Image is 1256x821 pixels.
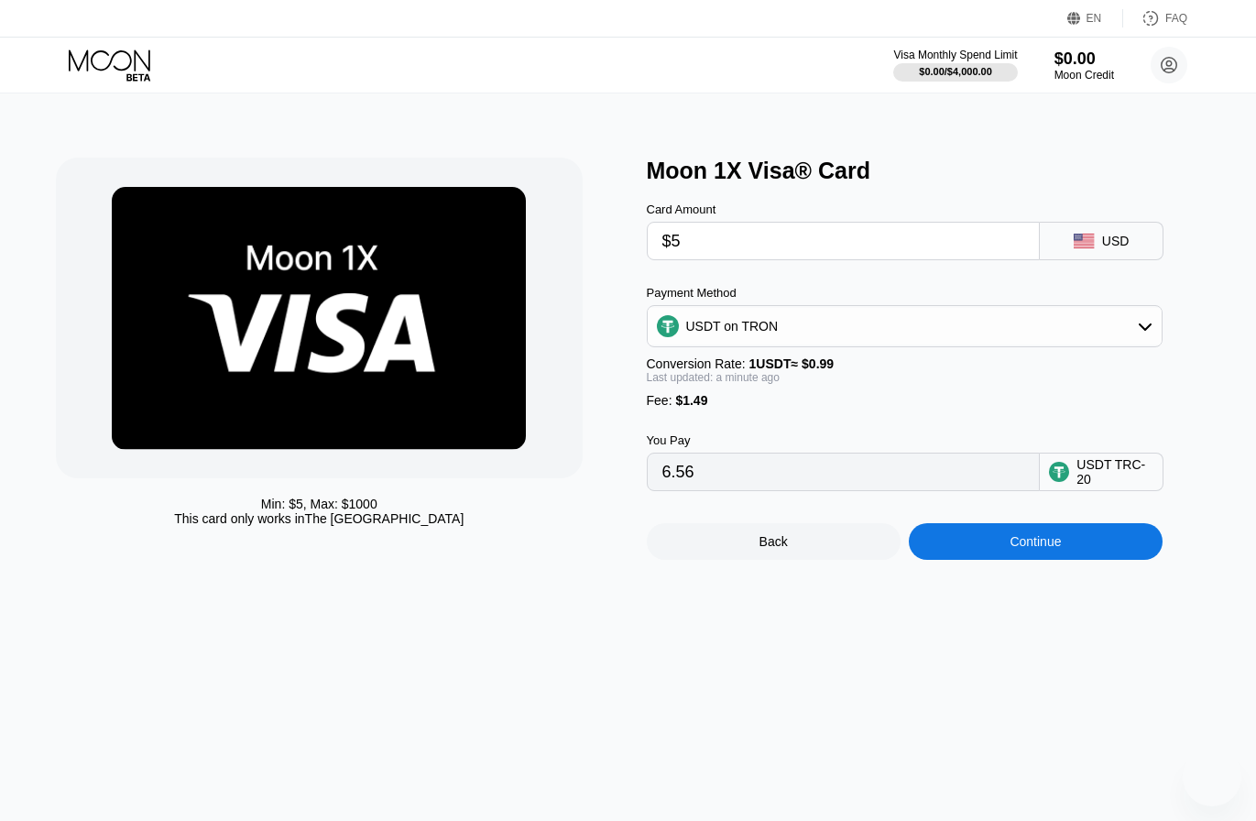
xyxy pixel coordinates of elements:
div: Moon 1X Visa® Card [647,158,1218,184]
input: $0.00 [662,223,1025,259]
div: EN [1067,9,1123,27]
div: This card only works in The [GEOGRAPHIC_DATA] [174,511,464,526]
div: Payment Method [647,286,1163,300]
div: $0.00 [1054,49,1114,69]
div: Back [647,523,901,560]
div: Moon Credit [1054,69,1114,82]
div: $0.00 / $4,000.00 [919,66,992,77]
div: Visa Monthly Spend Limit [893,49,1017,61]
div: Fee : [647,393,1163,408]
div: EN [1087,12,1102,25]
span: 1 USDT ≈ $0.99 [749,356,835,371]
div: USDT on TRON [648,308,1163,345]
div: USDT TRC-20 [1076,457,1153,487]
div: USDT on TRON [686,319,779,334]
div: FAQ [1123,9,1187,27]
span: $1.49 [675,393,707,408]
iframe: Button to launch messaging window [1183,748,1241,806]
div: Last updated: a minute ago [647,371,1163,384]
div: Conversion Rate: [647,356,1163,371]
div: Back [759,534,788,549]
div: Visa Monthly Spend Limit$0.00/$4,000.00 [893,49,1017,82]
div: FAQ [1165,12,1187,25]
div: Min: $ 5 , Max: $ 1000 [261,497,377,511]
div: $0.00Moon Credit [1054,49,1114,82]
div: USD [1102,234,1130,248]
div: You Pay [647,433,1041,447]
div: Continue [909,523,1163,560]
div: Continue [1010,534,1061,549]
div: Card Amount [647,203,1041,216]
